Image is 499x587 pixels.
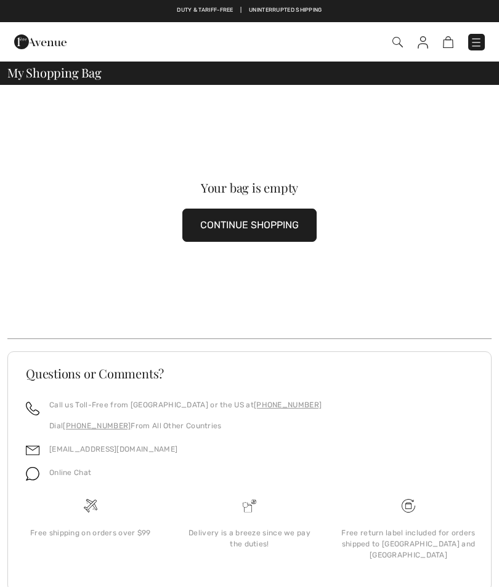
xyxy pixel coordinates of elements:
[49,399,322,410] p: Call us Toll-Free from [GEOGRAPHIC_DATA] or the US at
[7,66,102,79] span: My Shopping Bag
[14,35,67,47] a: 1ère Avenue
[14,30,67,54] img: 1ère Avenue
[392,37,403,47] img: Search
[254,401,322,409] a: [PHONE_NUMBER]
[84,499,97,513] img: Free shipping on orders over $99
[31,182,467,194] div: Your bag is empty
[402,499,415,513] img: Free shipping on orders over $99
[243,499,256,513] img: Delivery is a breeze since we pay the duties!
[26,367,473,380] h3: Questions or Comments?
[21,527,160,538] div: Free shipping on orders over $99
[26,444,39,457] img: email
[26,402,39,415] img: call
[63,421,131,430] a: [PHONE_NUMBER]
[470,36,482,49] img: Menu
[26,467,39,481] img: chat
[180,527,319,549] div: Delivery is a breeze since we pay the duties!
[49,445,177,453] a: [EMAIL_ADDRESS][DOMAIN_NAME]
[49,420,322,431] p: Dial From All Other Countries
[182,209,317,242] button: CONTINUE SHOPPING
[418,36,428,49] img: My Info
[443,36,453,48] img: Shopping Bag
[339,527,478,561] div: Free return label included for orders shipped to [GEOGRAPHIC_DATA] and [GEOGRAPHIC_DATA]
[49,468,91,477] span: Online Chat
